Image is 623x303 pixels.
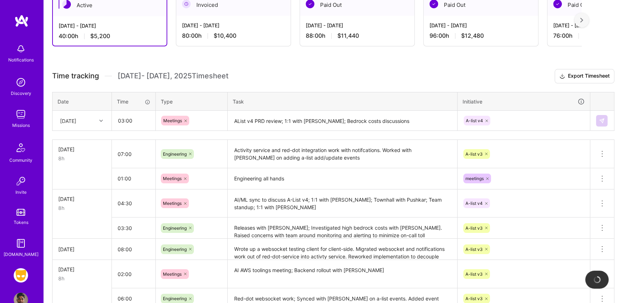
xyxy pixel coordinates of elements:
span: Time tracking [52,72,99,81]
i: icon Download [559,73,565,80]
input: HH:MM [112,169,155,188]
div: [DATE] [60,117,76,124]
input: HH:MM [112,111,155,130]
span: Meetings [163,118,182,123]
div: [DATE] - [DATE] [429,22,532,29]
div: Notifications [8,56,34,64]
span: [DATE] - [DATE] , 2025 Timesheet [118,72,228,81]
span: $12,480 [461,32,484,40]
div: Community [9,156,32,164]
span: Meetings [163,176,182,181]
span: Engineering [163,296,187,301]
div: [DATE] - [DATE] [182,22,285,29]
input: HH:MM [112,144,155,164]
img: logo [14,14,29,27]
span: A-list v4 [465,201,483,206]
textarea: AI/ML sync to discuss A-List v4; 1:1 with [PERSON_NAME]; Townhall with Pushkar; Team standup; 1:1... [228,190,456,217]
textarea: Wrote up a websocket testing client for client-side. Migrated websocket and notifications work ou... [228,239,456,259]
input: HH:MM [112,240,155,259]
div: 8h [58,155,106,162]
div: 96:00 h [429,32,532,40]
img: Submit [599,118,605,124]
button: Export Timesheet [555,69,614,83]
div: 8h [58,275,106,282]
div: Initiative [463,97,585,106]
span: A-list v3 [465,296,483,301]
img: teamwork [14,107,28,121]
textarea: Releases with [PERSON_NAME]; Investigated high bedrock costs with [PERSON_NAME]. Raised concerns ... [228,218,456,238]
th: Date [53,92,112,111]
img: loading [594,276,601,283]
span: meetings [465,176,484,181]
img: right [580,18,583,23]
span: Meetings [163,201,182,206]
div: [DATE] - [DATE] [306,22,409,29]
div: Invite [15,188,27,196]
span: A-list v3 [465,225,483,231]
input: HH:MM [112,219,155,238]
span: Engineering [163,247,187,252]
div: Discovery [11,89,31,97]
div: [DATE] [58,146,106,153]
span: A-list v4 [466,118,483,123]
div: null [596,115,608,127]
textarea: AList v4 PRD review; 1:1 with [PERSON_NAME]; Bedrock costs discussions [228,111,456,130]
i: icon Chevron [99,119,103,123]
span: A-list v3 [465,151,483,157]
img: Grindr: Mobile + BE + Cloud [14,268,28,283]
a: Grindr: Mobile + BE + Cloud [12,268,30,283]
span: $10,400 [214,32,236,40]
div: [DATE] [58,266,106,273]
textarea: Activity service and red-dot integration work with notifcations. Worked with [PERSON_NAME] on add... [228,141,456,167]
div: 80:00 h [182,32,285,40]
div: 40:00 h [59,32,161,40]
div: [DATE] [58,245,106,253]
div: [DOMAIN_NAME] [4,251,38,258]
textarea: AI AWS toolings meeting; Backend rollout with [PERSON_NAME] [228,261,456,288]
img: guide book [14,236,28,251]
textarea: Engineering all hands [228,169,456,189]
div: 88:00 h [306,32,409,40]
div: Tokens [14,219,28,226]
th: Task [228,92,458,111]
div: [DATE] - [DATE] [59,22,161,29]
span: Engineering [163,225,187,231]
img: tokens [17,209,25,216]
div: 8h [58,204,106,212]
input: HH:MM [112,265,155,284]
th: Type [156,92,228,111]
span: Meetings [163,271,182,277]
div: [DATE] [58,195,106,203]
span: A-list v3 [465,271,483,277]
div: Missions [12,121,30,129]
span: Engineering [163,151,187,157]
input: HH:MM [112,194,155,213]
div: Time [117,98,150,105]
img: Invite [14,174,28,188]
span: $5,200 [90,32,110,40]
img: Community [12,139,29,156]
span: A-list v3 [465,247,483,252]
img: discovery [14,75,28,89]
img: bell [14,42,28,56]
span: $11,440 [337,32,359,40]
